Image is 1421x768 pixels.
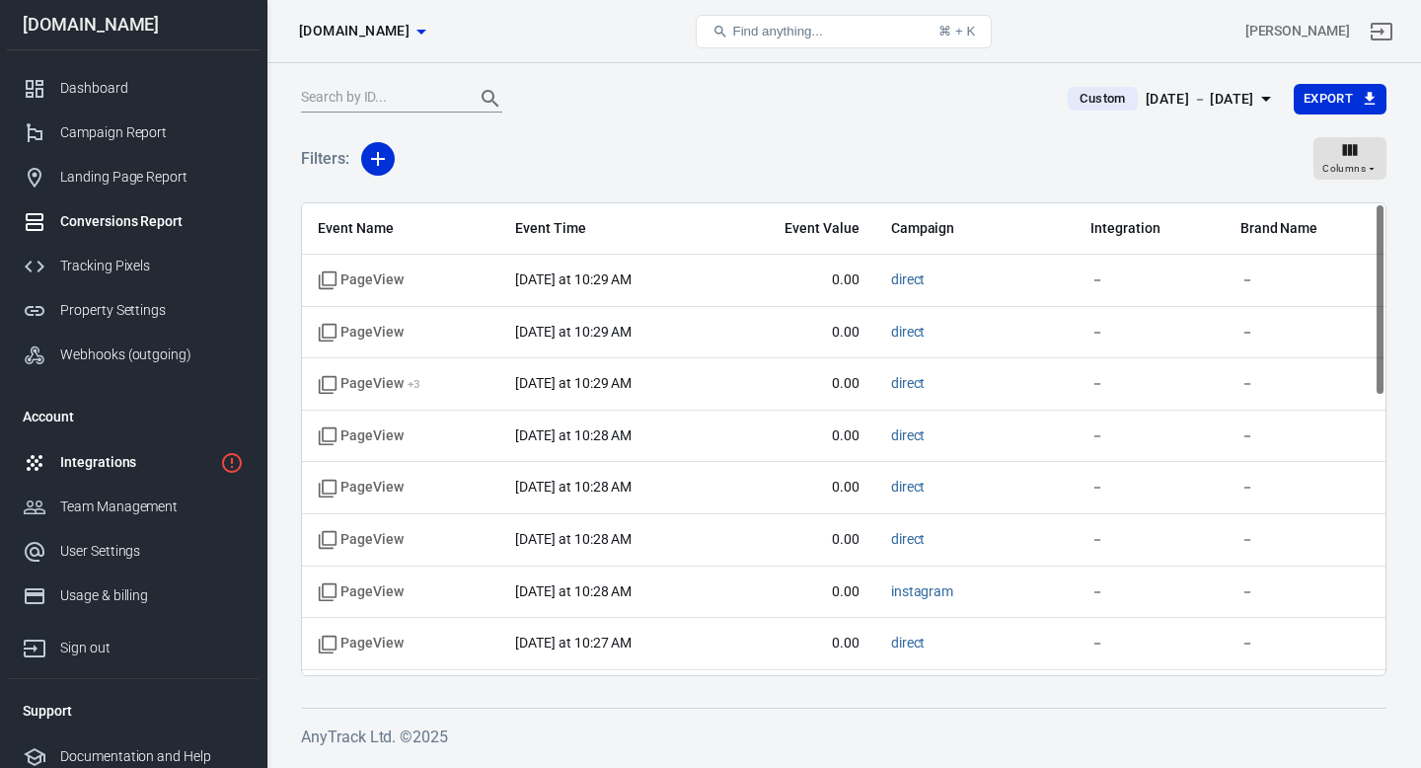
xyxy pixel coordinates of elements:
[1240,582,1370,602] span: －
[301,725,1386,749] h6: AnyTrack Ltd. © 2025
[734,323,860,343] span: 0.00
[515,375,632,391] time: 2025-09-18T10:29:09+05:30
[891,634,926,653] span: direct
[1240,634,1370,653] span: －
[318,374,420,394] span: PageView
[467,75,514,122] button: Search
[891,374,926,394] span: direct
[318,634,404,653] span: Standard event name
[318,478,404,498] span: Standard event name
[1240,270,1370,290] span: －
[301,127,349,191] h5: Filters:
[891,635,926,651] a: direct
[734,270,860,290] span: 0.00
[734,374,860,394] span: 0.00
[301,86,459,112] input: Search by ID...
[1240,530,1370,550] span: －
[7,687,260,734] li: Support
[318,219,484,239] span: Event Name
[734,582,860,602] span: 0.00
[515,219,703,239] span: Event Time
[1240,374,1370,394] span: －
[7,440,260,485] a: Integrations
[891,583,954,599] a: instagram
[891,271,926,287] a: direct
[515,271,632,287] time: 2025-09-18T10:29:57+05:30
[7,529,260,574] a: User Settings
[515,324,632,340] time: 2025-09-18T10:29:12+05:30
[7,244,260,288] a: Tracking Pixels
[60,585,244,606] div: Usage & billing
[7,393,260,440] li: Account
[891,426,926,446] span: direct
[891,582,954,602] span: instagram
[7,155,260,199] a: Landing Page Report
[7,66,260,111] a: Dashboard
[891,531,926,547] a: direct
[1090,426,1208,446] span: －
[318,530,404,550] span: Standard event name
[1322,160,1366,178] span: Columns
[7,16,260,34] div: [DOMAIN_NAME]
[515,479,632,495] time: 2025-09-18T10:28:36+05:30
[7,111,260,155] a: Campaign Report
[1090,270,1208,290] span: －
[60,167,244,188] div: Landing Page Report
[60,497,244,517] div: Team Management
[734,530,860,550] span: 0.00
[60,256,244,276] div: Tracking Pixels
[515,531,632,547] time: 2025-09-18T10:28:27+05:30
[515,635,632,651] time: 2025-09-18T10:27:52+05:30
[60,541,244,562] div: User Settings
[1090,582,1208,602] span: －
[60,638,244,658] div: Sign out
[7,199,260,244] a: Conversions Report
[696,15,992,48] button: Find anything...⌘ + K
[1090,219,1208,239] span: Integration
[60,452,212,473] div: Integrations
[1090,478,1208,498] span: －
[1090,634,1208,653] span: －
[1294,84,1386,115] button: Export
[302,203,1385,675] div: scrollable content
[1072,89,1133,109] span: Custom
[7,288,260,333] a: Property Settings
[938,24,975,38] div: ⌘ + K
[60,211,244,232] div: Conversions Report
[291,13,433,49] button: [DOMAIN_NAME]
[318,426,404,446] span: Standard event name
[891,270,926,290] span: direct
[7,333,260,377] a: Webhooks (outgoing)
[891,219,1060,239] span: Campaign
[515,583,632,599] time: 2025-09-18T10:28:04+05:30
[891,478,926,498] span: direct
[220,451,244,475] svg: 2 networks not verified yet
[1240,426,1370,446] span: －
[408,377,420,391] sup: + 3
[734,426,860,446] span: 0.00
[60,78,244,99] div: Dashboard
[60,300,244,321] div: Property Settings
[891,530,926,550] span: direct
[1240,323,1370,343] span: －
[60,746,244,767] div: Documentation and Help
[891,323,926,343] span: direct
[318,582,404,602] span: Standard event name
[891,324,926,340] a: direct
[60,122,244,143] div: Campaign Report
[318,270,404,290] span: Standard event name
[732,24,822,38] span: Find anything...
[60,345,244,365] div: Webhooks (outgoing)
[1313,137,1386,181] button: Columns
[734,219,860,239] span: Event Value
[1240,478,1370,498] span: －
[1090,374,1208,394] span: －
[891,375,926,391] a: direct
[299,19,410,43] span: dealsmocktail.com
[1358,8,1405,55] a: Sign out
[1052,83,1293,115] button: Custom[DATE] － [DATE]
[1146,87,1254,112] div: [DATE] － [DATE]
[734,634,860,653] span: 0.00
[1090,530,1208,550] span: －
[1245,21,1350,41] div: Account id: UQweojfB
